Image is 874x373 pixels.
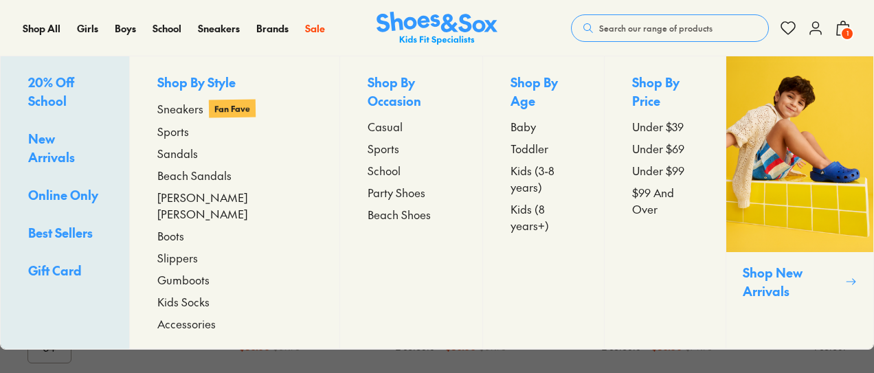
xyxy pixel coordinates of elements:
[157,271,311,288] a: Gumboots
[511,201,576,234] a: Kids (8 years+)
[28,262,82,279] span: Gift Card
[599,22,713,34] span: Search our range of products
[368,162,401,179] span: School
[157,123,311,139] a: Sports
[157,73,311,94] p: Shop By Style
[28,224,93,241] span: Best Sellers
[28,223,102,245] a: Best Sellers
[256,21,289,35] span: Brands
[28,186,98,203] span: Online Only
[28,130,75,166] span: New Arrivals
[28,129,102,169] a: New Arrivals
[377,12,497,45] a: Shoes & Sox
[77,21,98,36] a: Girls
[632,73,698,113] p: Shop By Price
[511,140,576,157] a: Toddler
[198,21,240,36] a: Sneakers
[28,261,102,282] a: Gift Card
[632,162,698,179] a: Under $99
[368,140,455,157] a: Sports
[632,140,684,157] span: Under $69
[23,21,60,35] span: Shop All
[77,21,98,35] span: Girls
[632,184,698,217] a: $99 And Over
[157,227,311,244] a: Boots
[511,140,548,157] span: Toddler
[153,21,181,35] span: School
[157,145,311,161] a: Sandals
[632,140,698,157] a: Under $69
[305,21,325,35] span: Sale
[305,21,325,36] a: Sale
[368,140,399,157] span: Sports
[157,123,189,139] span: Sports
[743,263,840,300] p: Shop New Arrivals
[157,249,311,266] a: Slippers
[726,56,873,252] img: SNS_WEBASSETS_CollectionHero_1280x1600_2_fb232889-267f-4fcf-bba8-825bf368b813.png
[157,315,311,332] a: Accessories
[7,5,48,46] button: Gorgias live chat
[115,21,136,35] span: Boys
[23,21,60,36] a: Shop All
[157,189,311,222] a: [PERSON_NAME] [PERSON_NAME]
[157,249,198,266] span: Slippers
[511,118,576,135] a: Baby
[368,118,455,135] a: Casual
[632,118,698,135] a: Under $39
[153,21,181,36] a: School
[368,206,431,223] span: Beach Shoes
[368,73,455,113] p: Shop By Occasion
[377,12,497,45] img: SNS_Logo_Responsive.svg
[157,293,311,310] a: Kids Socks
[157,100,311,117] a: Sneakers Fan Fave
[209,99,256,117] p: Fan Fave
[157,293,210,310] span: Kids Socks
[511,118,536,135] span: Baby
[157,145,198,161] span: Sandals
[157,167,311,183] a: Beach Sandals
[571,14,769,42] button: Search our range of products
[511,162,576,195] a: Kids (3-8 years)
[726,56,873,349] a: Shop New Arrivals
[28,73,102,113] a: 20% Off School
[157,315,216,332] span: Accessories
[632,162,684,179] span: Under $99
[511,73,576,113] p: Shop By Age
[368,184,425,201] span: Party Shoes
[632,118,684,135] span: Under $39
[115,21,136,36] a: Boys
[28,74,74,109] span: 20% Off School
[157,167,232,183] span: Beach Sandals
[28,185,102,207] a: Online Only
[840,27,854,41] span: 1
[157,271,210,288] span: Gumboots
[368,184,455,201] a: Party Shoes
[198,21,240,35] span: Sneakers
[368,206,455,223] a: Beach Shoes
[256,21,289,36] a: Brands
[368,162,455,179] a: School
[157,227,184,244] span: Boots
[157,100,203,117] span: Sneakers
[835,13,851,43] button: 1
[368,118,403,135] span: Casual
